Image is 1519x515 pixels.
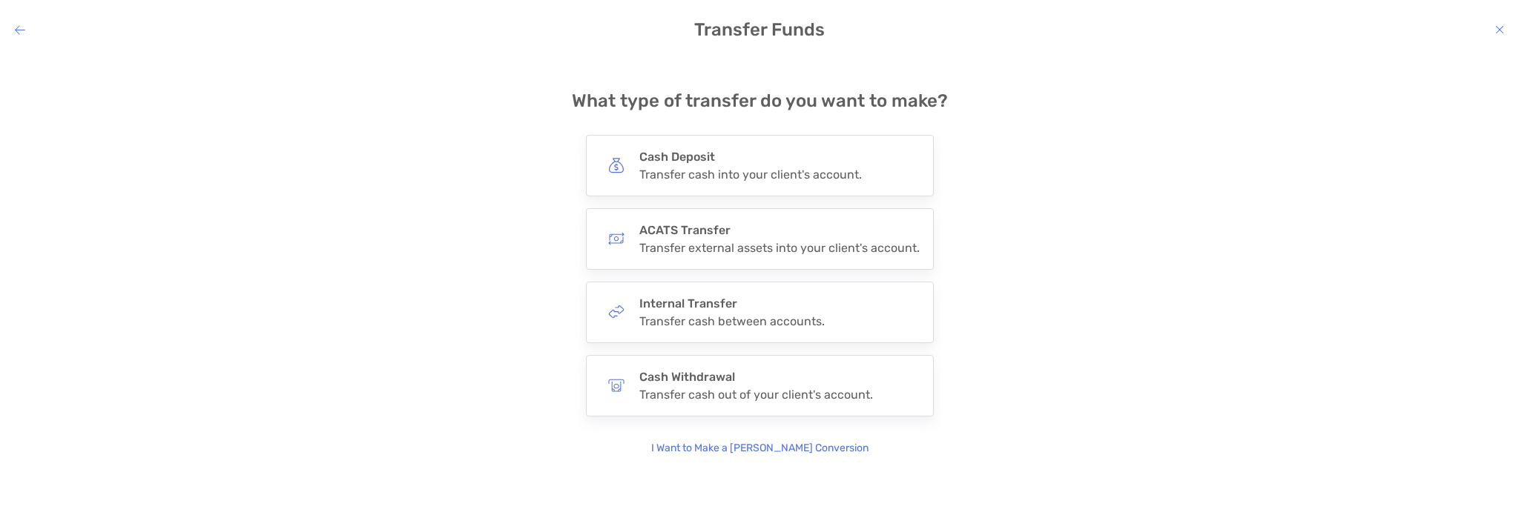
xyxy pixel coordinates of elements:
div: Transfer cash out of your client's account. [639,388,873,402]
h4: Cash Deposit [639,150,862,164]
div: Transfer external assets into your client's account. [639,241,920,255]
p: I Want to Make a [PERSON_NAME] Conversion [651,440,869,456]
div: Transfer cash between accounts. [639,314,825,328]
h4: ACATS Transfer [639,223,920,237]
img: button icon [608,230,625,247]
h4: Internal Transfer [639,296,825,310]
img: button icon [608,377,625,393]
div: Transfer cash into your client's account. [639,167,862,182]
img: button icon [608,157,625,173]
img: button icon [608,304,625,320]
h4: Cash Withdrawal [639,370,873,384]
h4: What type of transfer do you want to make? [572,90,948,111]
